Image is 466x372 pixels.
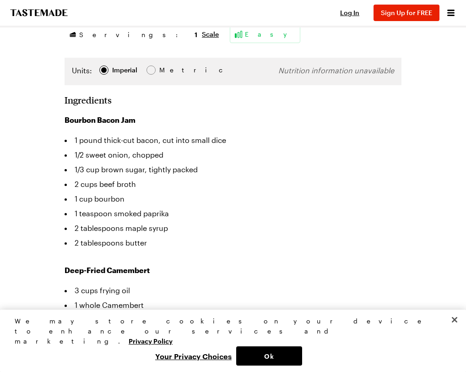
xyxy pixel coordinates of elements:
h3: Deep-Fried Camembert [65,265,401,276]
button: Your Privacy Choices [151,346,236,366]
a: More information about your privacy, opens in a new tab [129,336,173,345]
span: Nutrition information unavailable [278,66,394,75]
button: Close [444,310,465,330]
li: 3 cups frying oil [65,283,401,298]
button: Sign Up for FREE [374,5,439,21]
div: Privacy [15,316,444,366]
a: To Tastemade Home Page [9,9,69,16]
li: 1 cup bourbon [65,191,401,206]
li: 1/2 sweet onion, chopped [65,148,401,162]
li: 1 pound thick-cut bacon, cut into small dice [65,133,401,148]
li: 1 whole Camembert [65,298,401,312]
div: Imperial Metric [72,65,179,78]
li: 2 cups beef broth [65,177,401,191]
span: 1 [195,30,197,38]
span: Log In [340,9,359,16]
button: Open menu [445,7,457,19]
span: Imperial [112,65,138,75]
li: 1/3 cup brown sugar, tightly packed [65,162,401,177]
button: Ok [236,346,302,366]
span: Sign Up for FREE [381,9,432,16]
button: Log In [331,8,368,17]
span: Servings: [79,30,197,39]
h3: Bourbon Bacon Jam [65,115,401,126]
span: Easy [245,30,296,39]
li: 1 teaspoon smoked paprika [65,206,401,221]
li: 2 tablespoons maple syrup [65,221,401,235]
label: Units: [72,65,92,76]
span: Metric [159,65,179,75]
button: Scale [202,30,219,39]
h2: Ingredients [65,94,401,105]
li: 2 tablespoons butter [65,235,401,250]
div: Imperial [112,65,137,75]
div: Metric [159,65,179,75]
div: We may store cookies on your device to enhance our services and marketing. [15,316,444,346]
